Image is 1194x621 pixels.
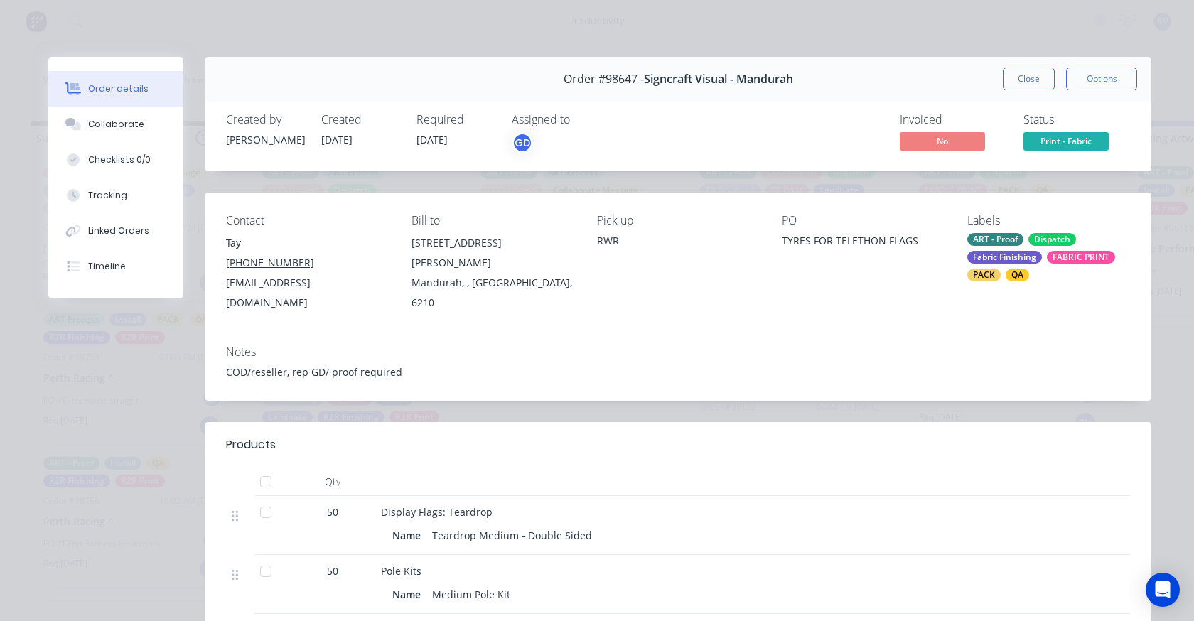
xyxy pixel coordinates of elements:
[48,213,183,249] button: Linked Orders
[644,72,793,86] span: Signcraft Visual - Mandurah
[1003,67,1055,90] button: Close
[597,214,760,227] div: Pick up
[226,113,304,126] div: Created by
[290,468,375,496] div: Qty
[512,113,654,126] div: Assigned to
[392,525,426,546] div: Name
[416,113,495,126] div: Required
[967,269,1001,281] div: PACK
[412,233,574,313] div: [STREET_ADDRESS][PERSON_NAME]Mandurah, , [GEOGRAPHIC_DATA], 6210
[1023,132,1109,150] span: Print - Fabric
[1066,67,1137,90] button: Options
[381,505,493,519] span: Display Flags: Teardrop
[48,71,183,107] button: Order details
[88,189,127,202] div: Tracking
[967,251,1042,264] div: Fabric Finishing
[226,233,389,253] div: Tay
[1006,269,1029,281] div: QA
[226,436,276,453] div: Products
[48,107,183,142] button: Collaborate
[967,233,1023,246] div: ART - Proof
[392,584,426,605] div: Name
[900,132,985,150] span: No
[327,563,338,578] span: 50
[327,504,338,519] span: 50
[597,233,760,248] div: RWR
[426,525,598,546] div: Teardrop Medium - Double Sided
[416,133,448,146] span: [DATE]
[1023,113,1130,126] div: Status
[381,564,421,578] span: Pole Kits
[88,82,149,95] div: Order details
[48,178,183,213] button: Tracking
[226,364,1130,379] div: COD/reseller, rep GD/ proof required
[564,72,644,86] span: Order #98647 -
[226,273,389,313] div: [EMAIL_ADDRESS][DOMAIN_NAME]
[967,214,1130,227] div: Labels
[226,214,389,227] div: Contact
[412,233,574,273] div: [STREET_ADDRESS][PERSON_NAME]
[412,214,574,227] div: Bill to
[226,256,314,269] tcxspan: Call (08) 9581 8123 via 3CX
[88,260,126,273] div: Timeline
[782,233,945,253] div: TYRES FOR TELETHON FLAGS
[226,345,1130,359] div: Notes
[900,113,1006,126] div: Invoiced
[412,273,574,313] div: Mandurah, , [GEOGRAPHIC_DATA], 6210
[226,233,389,313] div: Tay[PHONE_NUMBER][EMAIL_ADDRESS][DOMAIN_NAME]
[88,225,149,237] div: Linked Orders
[512,132,533,153] button: GD
[88,153,151,166] div: Checklists 0/0
[48,249,183,284] button: Timeline
[1047,251,1115,264] div: FABRIC PRINT
[226,132,304,147] div: [PERSON_NAME]
[1023,132,1109,153] button: Print - Fabric
[321,113,399,126] div: Created
[321,133,353,146] span: [DATE]
[88,118,144,131] div: Collaborate
[48,142,183,178] button: Checklists 0/0
[782,214,945,227] div: PO
[426,584,516,605] div: Medium Pole Kit
[1028,233,1076,246] div: Dispatch
[1146,573,1180,607] div: Open Intercom Messenger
